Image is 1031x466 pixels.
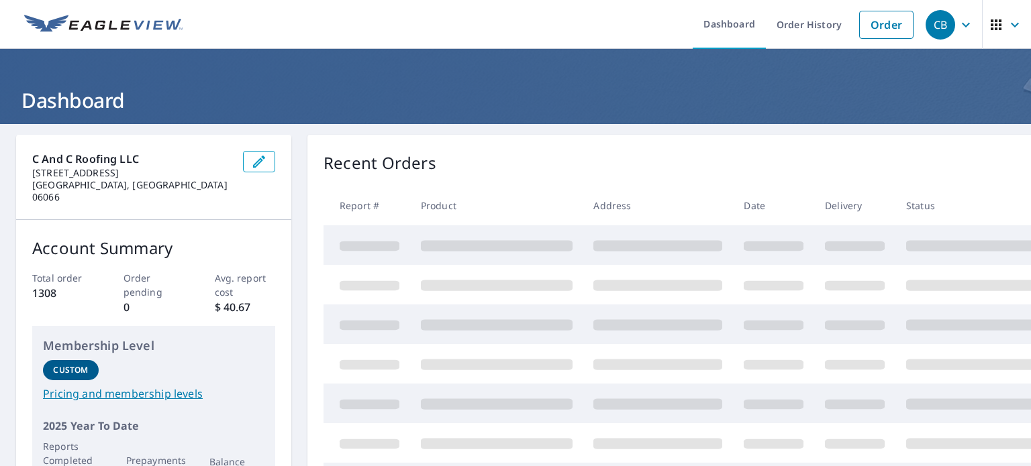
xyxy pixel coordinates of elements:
[124,299,185,315] p: 0
[32,285,93,301] p: 1308
[215,299,276,315] p: $ 40.67
[53,364,88,376] p: Custom
[32,167,232,179] p: [STREET_ADDRESS]
[16,86,1015,114] h1: Dashboard
[859,11,914,39] a: Order
[215,271,276,299] p: Avg. report cost
[32,179,232,203] p: [GEOGRAPHIC_DATA], [GEOGRAPHIC_DATA] 06066
[24,15,183,35] img: EV Logo
[43,418,264,434] p: 2025 Year To Date
[583,186,733,225] th: Address
[32,271,93,285] p: Total order
[733,186,814,225] th: Date
[124,271,185,299] p: Order pending
[32,151,232,167] p: C And C Roofing LLC
[43,337,264,355] p: Membership Level
[926,10,955,40] div: CB
[324,151,436,175] p: Recent Orders
[32,236,275,260] p: Account Summary
[814,186,895,225] th: Delivery
[410,186,583,225] th: Product
[324,186,410,225] th: Report #
[43,386,264,402] a: Pricing and membership levels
